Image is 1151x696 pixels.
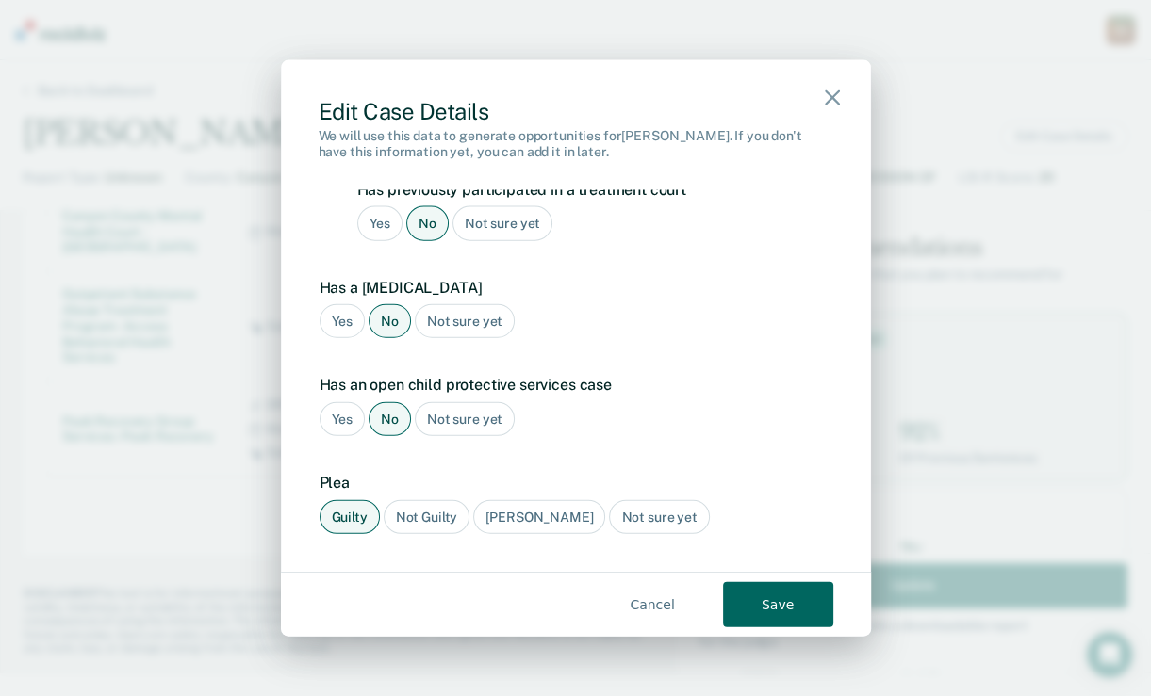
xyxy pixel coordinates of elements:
label: Has a [MEDICAL_DATA] [320,278,823,296]
div: No [369,401,411,436]
div: No [369,303,411,338]
button: Cancel [598,582,708,627]
div: Not sure yet [452,205,552,240]
div: Yes [357,205,403,240]
div: No [406,205,449,240]
div: Not sure yet [415,303,515,338]
div: Edit Case Details [319,97,833,124]
button: Save [723,582,833,627]
div: Not sure yet [609,499,709,534]
div: Not sure yet [415,401,515,436]
label: Plea [320,474,823,492]
div: Not Guilty [384,499,470,534]
label: Has previously participated in a treatment court [357,180,823,198]
label: Has an open child protective services case [320,376,823,394]
div: [PERSON_NAME] [473,499,605,534]
div: Yes [320,401,366,436]
div: We will use this data to generate opportunities for [PERSON_NAME] . If you don't have this inform... [319,128,833,160]
div: Yes [320,303,366,338]
div: Guilty [320,499,380,534]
